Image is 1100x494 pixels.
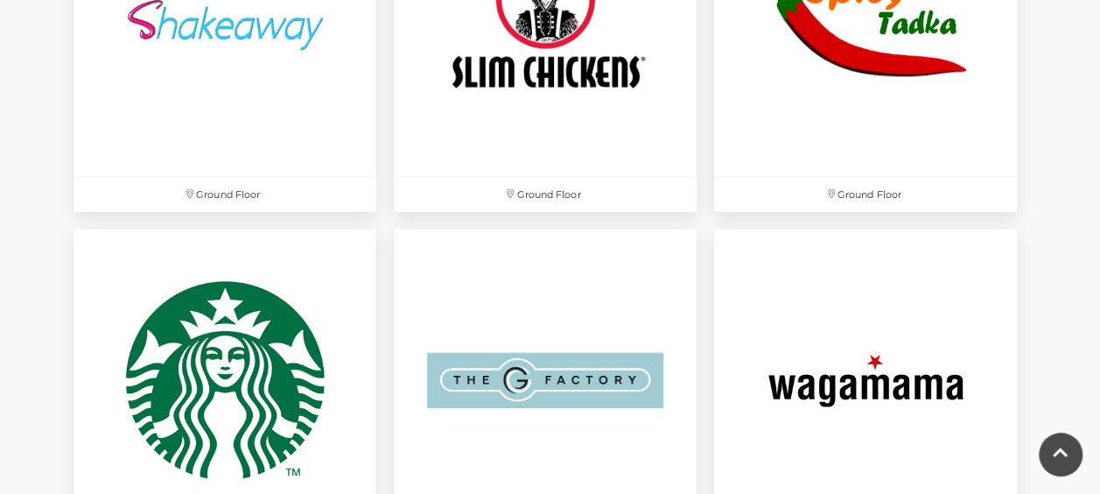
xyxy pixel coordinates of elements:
[714,178,1017,212] p: Ground Floor
[74,178,376,212] p: Ground Floor
[394,178,697,212] p: Ground Floor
